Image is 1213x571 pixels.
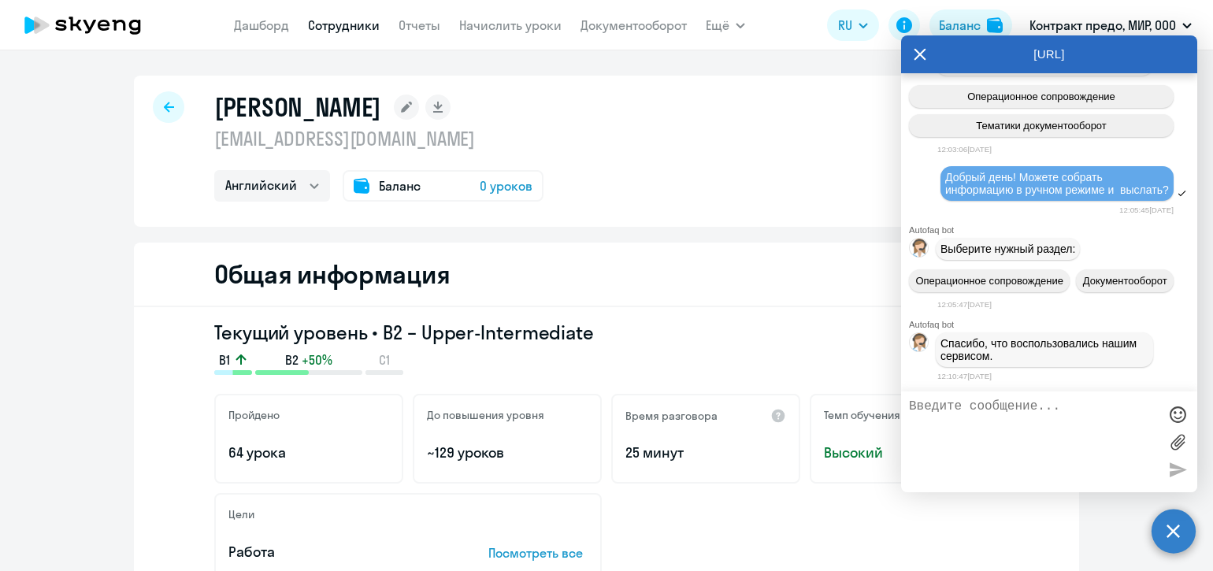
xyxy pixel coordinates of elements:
[1119,206,1174,214] time: 12:05:45[DATE]
[427,408,544,422] h5: До повышения уровня
[940,243,1075,255] span: Выберите нужный раздел:
[219,351,230,369] span: B1
[706,16,729,35] span: Ещё
[937,145,992,154] time: 12:03:06[DATE]
[302,351,332,369] span: +50%
[940,337,1140,362] span: Спасибо, что воспользовались нашим сервисом.
[937,372,992,380] time: 12:10:47[DATE]
[214,91,381,123] h1: [PERSON_NAME]
[214,258,450,290] h2: Общая информация
[1166,430,1189,454] label: Лимит 10 файлов
[379,351,390,369] span: C1
[910,239,929,261] img: bot avatar
[909,85,1174,108] button: Операционное сопровождение
[459,17,562,33] a: Начислить уроки
[939,16,981,35] div: Баланс
[1083,275,1167,287] span: Документооборот
[838,16,852,35] span: RU
[1076,269,1174,292] button: Документооборот
[285,351,299,369] span: B2
[379,176,421,195] span: Баланс
[228,443,389,463] p: 64 урока
[399,17,440,33] a: Отчеты
[480,176,532,195] span: 0 уроков
[228,507,254,521] h5: Цели
[987,17,1003,33] img: balance
[909,269,1070,292] button: Операционное сопровождение
[625,443,786,463] p: 25 минут
[581,17,687,33] a: Документооборот
[234,17,289,33] a: Дашборд
[488,543,588,562] p: Посмотреть все
[427,443,588,463] p: ~129 уроков
[909,320,1197,329] div: Autofaq bot
[915,275,1063,287] span: Операционное сопровождение
[976,120,1107,132] span: Тематики документооборот
[937,300,992,309] time: 12:05:47[DATE]
[827,9,879,41] button: RU
[706,9,745,41] button: Ещё
[625,409,718,423] h5: Время разговора
[228,542,440,562] p: Работа
[909,225,1197,235] div: Autofaq bot
[214,320,999,345] h3: Текущий уровень • B2 – Upper-Intermediate
[824,408,900,422] h5: Темп обучения
[945,171,1169,196] span: Добрый день! Можете собрать информацию в ручном режиме и выслать?
[967,91,1115,102] span: Операционное сопровождение
[929,9,1012,41] button: Балансbalance
[910,333,929,356] img: bot avatar
[909,114,1174,137] button: Тематики документооборот
[214,126,543,151] p: [EMAIL_ADDRESS][DOMAIN_NAME]
[308,17,380,33] a: Сотрудники
[1022,6,1200,44] button: Контракт предо, МИР, ООО
[228,408,280,422] h5: Пройдено
[824,443,985,463] span: Высокий
[1029,16,1176,35] p: Контракт предо, МИР, ООО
